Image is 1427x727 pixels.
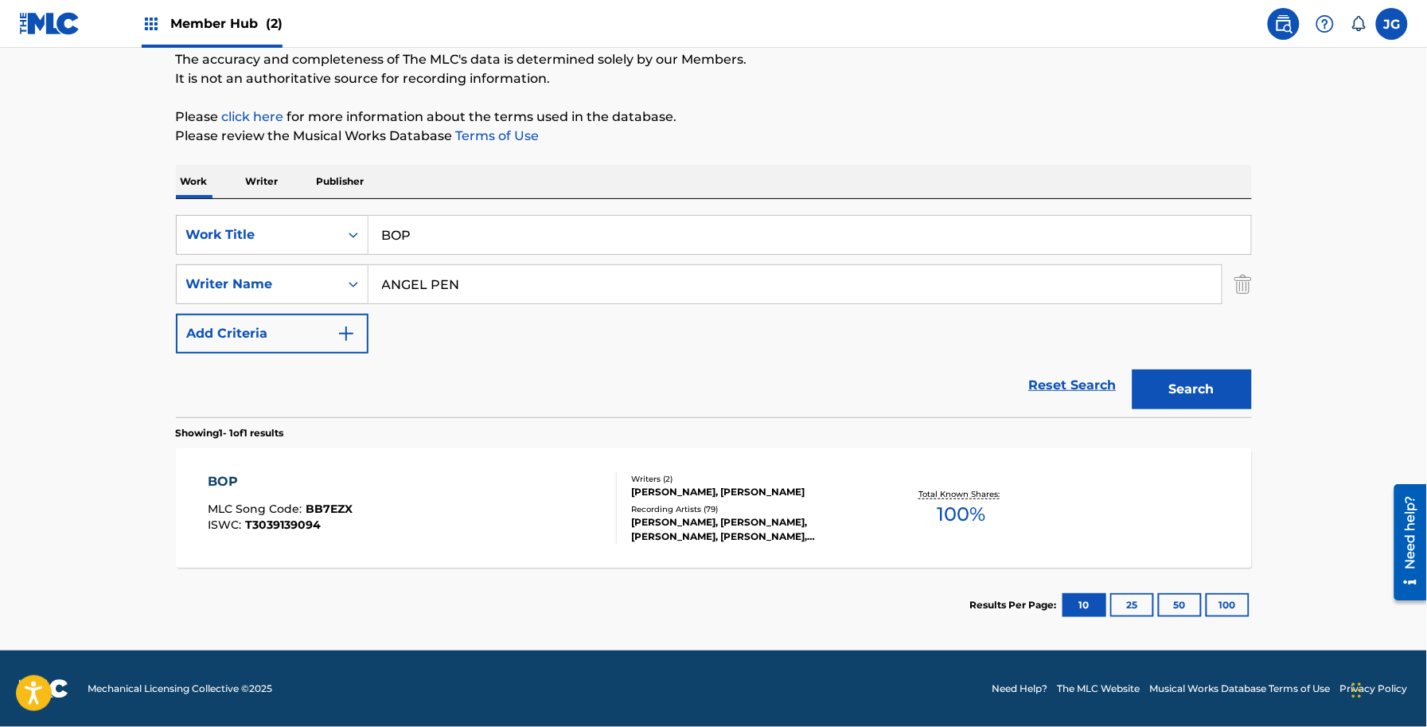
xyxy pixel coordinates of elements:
div: Writer Name [186,275,329,294]
img: MLC Logo [19,12,80,35]
a: Need Help? [992,682,1048,696]
span: MLC Song Code : [208,502,306,516]
button: 25 [1110,593,1154,617]
span: ISWC : [208,518,245,532]
a: Terms of Use [453,128,540,143]
p: Total Known Shares: [919,488,1004,500]
img: help [1316,14,1335,33]
p: The accuracy and completeness of The MLC's data is determined solely by our Members. [176,50,1252,69]
img: search [1274,14,1293,33]
p: Work [176,165,212,198]
div: Drag [1352,666,1362,714]
div: Writers ( 2 ) [632,473,872,485]
iframe: Resource Center [1382,479,1427,607]
div: Work Title [186,225,329,244]
a: Reset Search [1021,368,1125,403]
a: click here [222,109,284,124]
span: Member Hub [170,14,283,33]
img: Top Rightsholders [142,14,161,33]
a: Privacy Policy [1340,682,1408,696]
button: 100 [1206,593,1250,617]
img: logo [19,679,68,698]
div: Notifications [1351,16,1367,32]
p: Writer [241,165,283,198]
p: Publisher [312,165,369,198]
p: Results Per Page: [970,598,1061,612]
button: Add Criteria [176,314,368,354]
a: The MLC Website [1058,682,1140,696]
a: Public Search [1268,8,1300,40]
button: 10 [1062,593,1106,617]
a: Musical Works Database Terms of Use [1150,682,1331,696]
p: It is not an authoritative source for recording information. [176,69,1252,88]
a: BOPMLC Song Code:BB7EZXISWC:T3039139094Writers (2)[PERSON_NAME], [PERSON_NAME]Recording Artists (... [176,448,1252,568]
div: User Menu [1376,8,1408,40]
span: 100 % [938,500,986,529]
form: Search Form [176,215,1252,417]
img: Delete Criterion [1234,264,1252,304]
span: BB7EZX [306,502,353,516]
p: Showing 1 - 1 of 1 results [176,426,284,440]
button: Search [1133,369,1252,409]
button: 50 [1158,593,1202,617]
div: [PERSON_NAME], [PERSON_NAME] [632,485,872,499]
span: Mechanical Licensing Collective © 2025 [88,682,272,696]
div: Recording Artists ( 79 ) [632,503,872,515]
div: BOP [208,472,353,491]
iframe: Chat Widget [1347,651,1427,727]
span: T3039139094 [245,518,321,532]
img: 9d2ae6d4665cec9f34b9.svg [337,324,356,343]
span: (2) [266,16,283,31]
p: Please for more information about the terms used in the database. [176,107,1252,127]
div: Help [1309,8,1341,40]
p: Please review the Musical Works Database [176,127,1252,146]
div: [PERSON_NAME], [PERSON_NAME], [PERSON_NAME], [PERSON_NAME], [PERSON_NAME] [632,515,872,544]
